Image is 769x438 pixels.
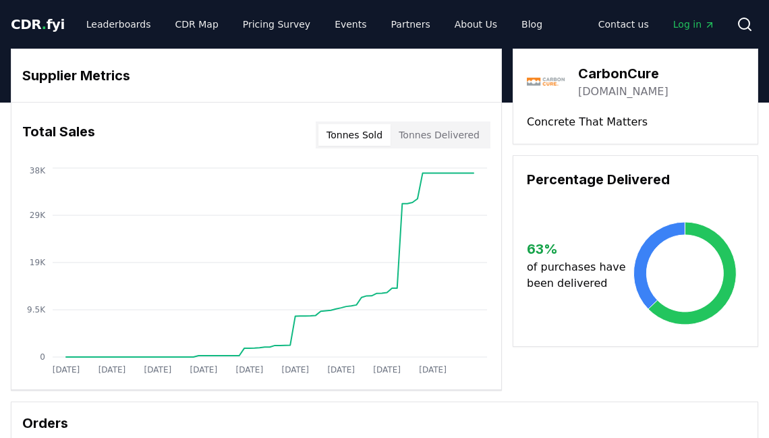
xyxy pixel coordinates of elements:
[40,352,45,362] tspan: 0
[527,259,626,292] p: of purchases have been delivered
[22,65,490,86] h3: Supplier Metrics
[673,18,715,31] span: Log in
[391,124,488,146] button: Tonnes Delivered
[281,365,309,375] tspan: [DATE]
[527,169,744,190] h3: Percentage Delivered
[373,365,401,375] tspan: [DATE]
[165,12,229,36] a: CDR Map
[11,15,65,34] a: CDR.fyi
[76,12,553,36] nav: Main
[380,12,441,36] a: Partners
[11,16,65,32] span: CDR fyi
[27,305,46,314] tspan: 9.5K
[30,211,46,220] tspan: 29K
[578,63,668,84] h3: CarbonCure
[53,365,80,375] tspan: [DATE]
[232,12,321,36] a: Pricing Survey
[588,12,726,36] nav: Main
[30,258,46,267] tspan: 19K
[42,16,47,32] span: .
[578,84,668,100] a: [DOMAIN_NAME]
[236,365,264,375] tspan: [DATE]
[76,12,162,36] a: Leaderboards
[588,12,660,36] a: Contact us
[324,12,377,36] a: Events
[419,365,447,375] tspan: [DATE]
[527,63,565,101] img: CarbonCure-logo
[527,114,744,130] p: Concrete That Matters
[511,12,553,36] a: Blog
[30,166,46,175] tspan: 38K
[444,12,508,36] a: About Us
[98,365,126,375] tspan: [DATE]
[327,365,355,375] tspan: [DATE]
[144,365,172,375] tspan: [DATE]
[22,121,95,148] h3: Total Sales
[22,413,747,433] h3: Orders
[318,124,391,146] button: Tonnes Sold
[190,365,218,375] tspan: [DATE]
[662,12,726,36] a: Log in
[527,239,626,259] h3: 63 %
